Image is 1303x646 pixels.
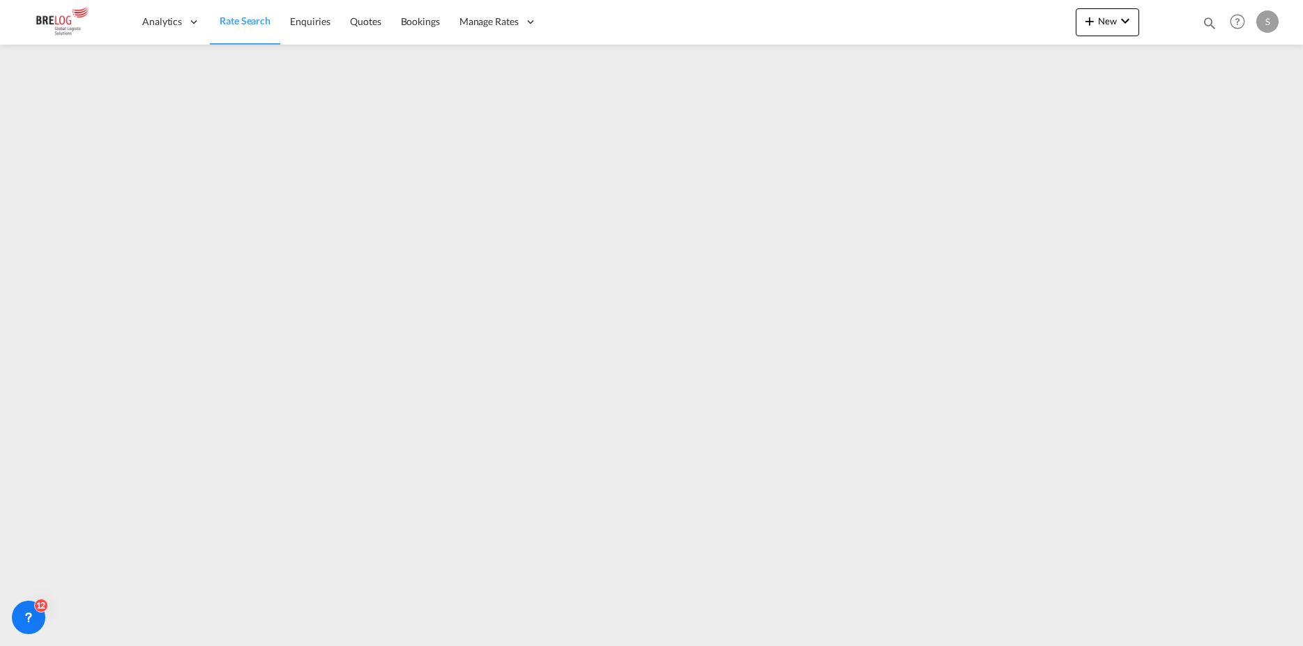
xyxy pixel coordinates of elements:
[21,6,115,38] img: daae70a0ee2511ecb27c1fb462fa6191.png
[1202,15,1217,36] div: icon-magnify
[1226,10,1256,35] div: Help
[401,15,440,27] span: Bookings
[290,15,330,27] span: Enquiries
[220,15,270,26] span: Rate Search
[350,15,381,27] span: Quotes
[1117,13,1134,29] md-icon: icon-chevron-down
[1256,10,1279,33] div: S
[142,15,182,29] span: Analytics
[1226,10,1249,33] span: Help
[1081,13,1098,29] md-icon: icon-plus 400-fg
[1202,15,1217,31] md-icon: icon-magnify
[1076,8,1139,36] button: icon-plus 400-fgNewicon-chevron-down
[1081,15,1134,26] span: New
[459,15,519,29] span: Manage Rates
